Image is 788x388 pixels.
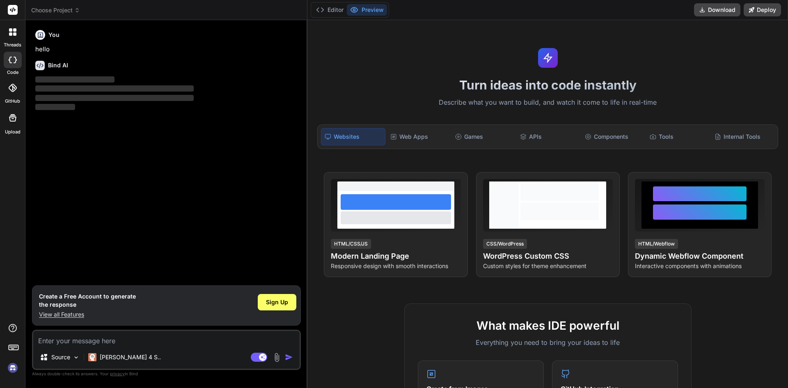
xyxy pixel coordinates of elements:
[266,298,288,306] span: Sign Up
[711,128,774,145] div: Internal Tools
[73,354,80,361] img: Pick Models
[39,292,136,309] h1: Create a Free Account to generate the response
[483,239,527,249] div: CSS/WordPress
[331,262,460,270] p: Responsive design with smooth interactions
[418,337,678,347] p: Everything you need to bring your ideas to life
[7,69,18,76] label: code
[5,129,21,135] label: Upload
[35,76,115,83] span: ‌
[312,97,783,108] p: Describe what you want to build, and watch it come to life in real-time
[635,262,765,270] p: Interactive components with animations
[5,98,20,105] label: GitHub
[272,353,282,362] img: attachment
[48,31,60,39] h6: You
[48,61,68,69] h6: Bind AI
[88,353,96,361] img: Claude 4 Sonnet
[347,4,387,16] button: Preview
[483,262,613,270] p: Custom styles for theme enhancement
[31,6,80,14] span: Choose Project
[635,250,765,262] h4: Dynamic Webflow Component
[110,371,125,376] span: privacy
[418,317,678,334] h2: What makes IDE powerful
[483,250,613,262] h4: WordPress Custom CSS
[32,370,301,378] p: Always double-check its answers. Your in Bind
[51,353,70,361] p: Source
[744,3,781,16] button: Deploy
[4,41,21,48] label: threads
[694,3,740,16] button: Download
[35,45,299,54] p: hello
[331,250,460,262] h4: Modern Landing Page
[582,128,645,145] div: Components
[313,4,347,16] button: Editor
[312,78,783,92] h1: Turn ideas into code instantly
[321,128,385,145] div: Websites
[387,128,450,145] div: Web Apps
[646,128,710,145] div: Tools
[452,128,515,145] div: Games
[517,128,580,145] div: APIs
[35,85,194,92] span: ‌
[6,361,20,375] img: signin
[331,239,371,249] div: HTML/CSS/JS
[35,104,75,110] span: ‌
[35,95,194,101] span: ‌
[39,310,136,319] p: View all Features
[635,239,678,249] div: HTML/Webflow
[100,353,161,361] p: [PERSON_NAME] 4 S..
[285,353,293,361] img: icon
